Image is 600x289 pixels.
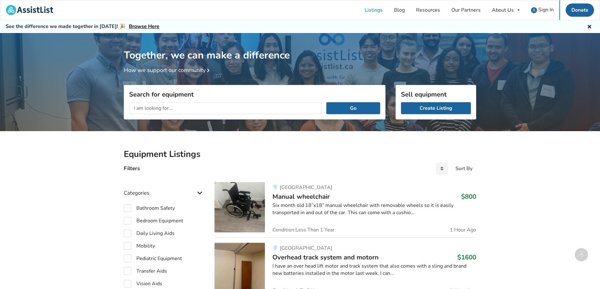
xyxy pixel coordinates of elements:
[388,0,410,20] a: Blog
[124,66,212,74] a: How we support our community
[124,230,174,237] label: Daily Living Aids
[124,255,182,262] label: Pediatric Equipment
[124,217,183,225] label: Bedroom Equipment
[492,8,514,13] div: About Us
[401,90,471,98] h3: Sell equipment
[272,263,476,277] div: I have an over head lift motor and track system that also comes with a sling and brand new batter...
[129,23,159,30] a: Browse Here
[129,102,321,114] input: I am looking for...
[446,0,486,20] a: Our Partners
[214,182,265,232] img: mobility-manual wheelchair
[214,182,476,237] a: mobility-manual wheelchair [GEOGRAPHIC_DATA]Manual wheelchair$800Six month old 18”x18” manual whe...
[280,245,332,252] span: [GEOGRAPHIC_DATA]
[531,7,537,13] img: user icon
[326,102,380,114] button: Go
[129,90,380,98] h3: Search for equipment
[124,177,204,199] div: Categories
[124,149,476,160] h2: Equipment Listings
[272,253,379,262] span: Overhead track system and motorn
[272,227,334,232] span: Condition: Less Than 1 Year
[272,202,476,216] div: Six month old 18”x18” manual wheelchair with removable wheels so it is easily transported in and ...
[6,5,53,15] img: assistlist-logo
[461,192,476,201] h3: $800
[124,280,162,287] label: Vision Aids
[455,166,472,171] div: Sort By
[538,6,554,13] span: Sign In
[566,3,594,17] a: Donate
[410,0,446,20] a: Resources
[124,204,175,212] label: Bathroom Safety
[457,253,476,261] h3: $1600
[450,227,476,232] span: 1 Hour Ago
[280,184,332,191] span: [GEOGRAPHIC_DATA]
[124,267,167,275] label: Transfer Aids
[124,165,140,172] h4: Filters
[124,242,155,250] label: Mobility
[272,192,330,201] span: Manual wheelchair
[359,0,388,20] a: Listings
[6,23,159,30] h5: See the difference we made together in [DATE]! 🎉
[124,33,476,62] h1: Together, we can make a difference
[525,0,559,20] a: user icon Sign In
[401,102,471,114] a: Create Listing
